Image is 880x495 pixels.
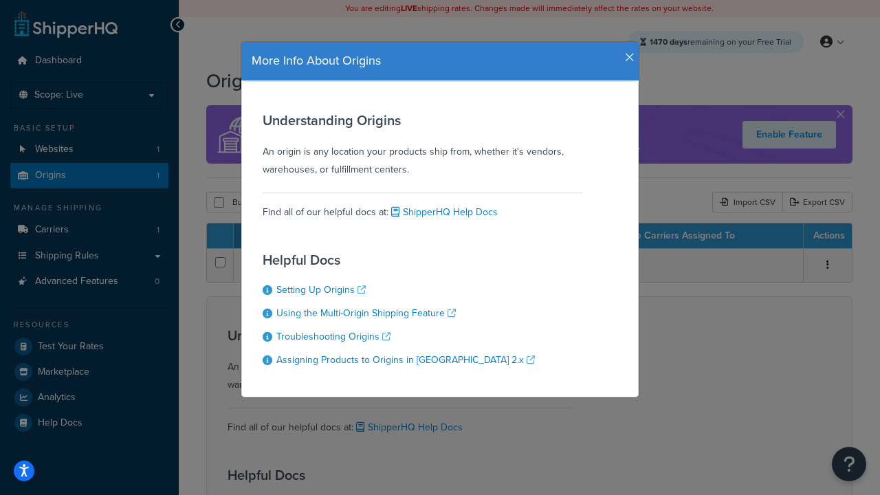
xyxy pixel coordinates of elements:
[263,192,583,221] div: Find all of our helpful docs at:
[276,306,456,320] a: Using the Multi-Origin Shipping Feature
[263,252,535,267] h3: Helpful Docs
[263,113,583,179] div: An origin is any location your products ship from, whether it's vendors, warehouses, or fulfillme...
[276,329,390,344] a: Troubleshooting Origins
[263,113,583,128] h3: Understanding Origins
[276,353,535,367] a: Assigning Products to Origins in [GEOGRAPHIC_DATA] 2.x
[388,205,498,219] a: ShipperHQ Help Docs
[276,283,366,297] a: Setting Up Origins
[252,52,628,70] h4: More Info About Origins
